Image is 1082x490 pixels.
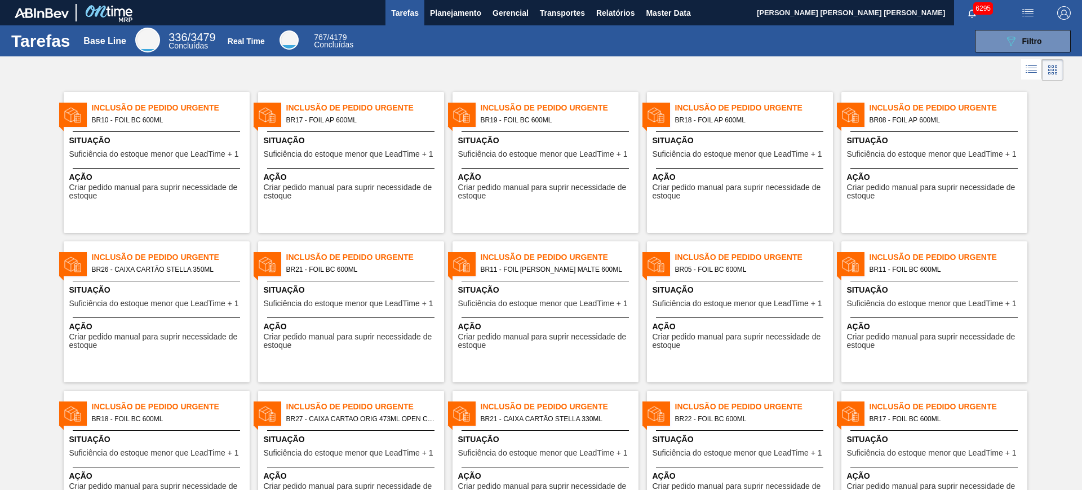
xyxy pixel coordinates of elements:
span: Suficiência do estoque menor que LeadTime + 1 [847,150,1017,158]
div: Real Time [228,37,265,46]
span: Suficiência do estoque menor que LeadTime + 1 [458,299,628,308]
span: BR18 - FOIL BC 600ML [92,413,241,425]
span: Inclusão de Pedido Urgente [870,401,1027,413]
span: Inclusão de Pedido Urgente [675,401,833,413]
span: Ação [69,171,247,183]
span: Ação [847,171,1025,183]
button: Filtro [975,30,1071,52]
span: Criar pedido manual para suprir necessidade de estoque [69,183,247,201]
span: Ação [458,321,636,333]
span: Inclusão de Pedido Urgente [870,251,1027,263]
img: status [842,256,859,273]
span: Suficiência do estoque menor que LeadTime + 1 [847,299,1017,308]
span: Situação [458,135,636,147]
span: BR18 - FOIL AP 600ML [675,114,824,126]
div: Real Time [314,34,353,48]
span: 336 [168,31,187,43]
span: Suficiência do estoque menor que LeadTime + 1 [69,449,239,457]
span: Ação [847,321,1025,333]
span: Ação [264,171,441,183]
img: status [259,107,276,123]
div: Visão em Cards [1042,59,1063,81]
span: Inclusão de Pedido Urgente [675,102,833,114]
span: Inclusão de Pedido Urgente [481,251,638,263]
span: Situação [847,284,1025,296]
span: Inclusão de Pedido Urgente [286,251,444,263]
span: Situação [847,135,1025,147]
span: Situação [264,284,441,296]
span: Suficiência do estoque menor que LeadTime + 1 [847,449,1017,457]
img: status [64,107,81,123]
span: Criar pedido manual para suprir necessidade de estoque [264,333,441,350]
img: status [64,405,81,422]
span: BR17 - FOIL BC 600ML [870,413,1018,425]
span: Criar pedido manual para suprir necessidade de estoque [458,333,636,350]
span: Inclusão de Pedido Urgente [286,102,444,114]
span: Situação [458,434,636,445]
span: Inclusão de Pedido Urgente [481,102,638,114]
span: Criar pedido manual para suprir necessidade de estoque [653,333,830,350]
img: status [453,107,470,123]
span: BR26 - CAIXA CARTÃO STELLA 350ML [92,263,241,276]
span: Situação [847,434,1025,445]
span: Inclusão de Pedido Urgente [92,102,250,114]
span: BR11 - FOIL BC 600ML [870,263,1018,276]
span: Ação [653,470,830,482]
span: Ação [264,321,441,333]
span: BR05 - FOIL BC 600ML [675,263,824,276]
img: status [648,107,664,123]
span: BR21 - CAIXA CARTÃO STELLA 330ML [481,413,629,425]
span: Ação [458,470,636,482]
img: userActions [1021,6,1035,20]
span: Situação [653,434,830,445]
img: status [259,256,276,273]
div: Visão em Lista [1021,59,1042,81]
span: BR19 - FOIL BC 600ML [481,114,629,126]
span: Suficiência do estoque menor que LeadTime + 1 [264,449,433,457]
span: Gerencial [493,6,529,20]
img: status [842,405,859,422]
span: Suficiência do estoque menor que LeadTime + 1 [458,449,628,457]
img: status [842,107,859,123]
span: BR10 - FOIL BC 600ML [92,114,241,126]
span: / 3479 [168,31,215,43]
span: Criar pedido manual para suprir necessidade de estoque [847,333,1025,350]
button: Notificações [954,5,990,21]
span: Ação [653,321,830,333]
span: BR27 - CAIXA CARTAO ORIG 473ML OPEN CORNER [286,413,435,425]
span: Situação [264,135,441,147]
div: Base Line [168,33,215,50]
h1: Tarefas [11,34,70,47]
span: Situação [458,284,636,296]
img: status [259,405,276,422]
span: Suficiência do estoque menor que LeadTime + 1 [653,299,822,308]
span: BR22 - FOIL BC 600ML [675,413,824,425]
div: Base Line [83,36,126,46]
span: Inclusão de Pedido Urgente [92,401,250,413]
span: Situação [653,135,830,147]
span: Inclusão de Pedido Urgente [675,251,833,263]
span: Suficiência do estoque menor que LeadTime + 1 [653,449,822,457]
span: Filtro [1022,37,1042,46]
span: 767 [314,33,327,42]
span: / 4179 [314,33,347,42]
img: status [64,256,81,273]
img: status [453,256,470,273]
span: 6295 [973,2,993,15]
span: Relatórios [596,6,635,20]
span: Ação [458,171,636,183]
span: Concluídas [168,41,208,50]
span: Master Data [646,6,690,20]
span: Concluídas [314,40,353,49]
span: BR08 - FOIL AP 600ML [870,114,1018,126]
img: status [648,256,664,273]
span: BR11 - FOIL SK PURO MALTE 600ML [481,263,629,276]
span: Ação [653,171,830,183]
img: status [648,405,664,422]
span: Ação [69,321,247,333]
span: Situação [69,434,247,445]
span: BR21 - FOIL BC 600ML [286,263,435,276]
span: Criar pedido manual para suprir necessidade de estoque [653,183,830,201]
span: Ação [69,470,247,482]
span: Suficiência do estoque menor que LeadTime + 1 [264,299,433,308]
